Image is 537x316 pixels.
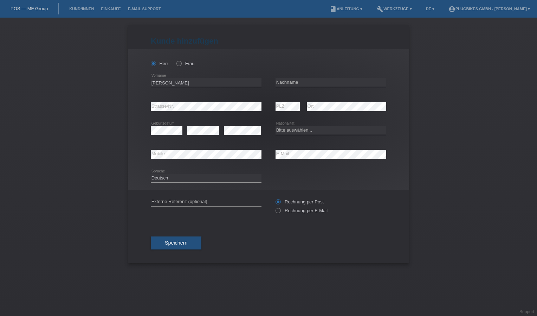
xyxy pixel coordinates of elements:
[276,208,328,213] label: Rechnung per E-Mail
[66,7,97,11] a: Kund*innen
[330,6,337,13] i: book
[376,6,383,13] i: build
[176,61,181,65] input: Frau
[422,7,438,11] a: DE ▾
[151,61,168,66] label: Herr
[276,208,280,217] input: Rechnung per E-Mail
[151,61,155,65] input: Herr
[124,7,164,11] a: E-Mail Support
[11,6,48,11] a: POS — MF Group
[97,7,124,11] a: Einkäufe
[276,199,324,204] label: Rechnung per Post
[151,37,386,45] h1: Kunde hinzufügen
[276,199,280,208] input: Rechnung per Post
[326,7,366,11] a: bookAnleitung ▾
[519,309,534,314] a: Support
[165,240,187,246] span: Speichern
[448,6,455,13] i: account_circle
[373,7,415,11] a: buildWerkzeuge ▾
[151,236,201,250] button: Speichern
[176,61,194,66] label: Frau
[445,7,533,11] a: account_circlePlugBikes GmbH - [PERSON_NAME] ▾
